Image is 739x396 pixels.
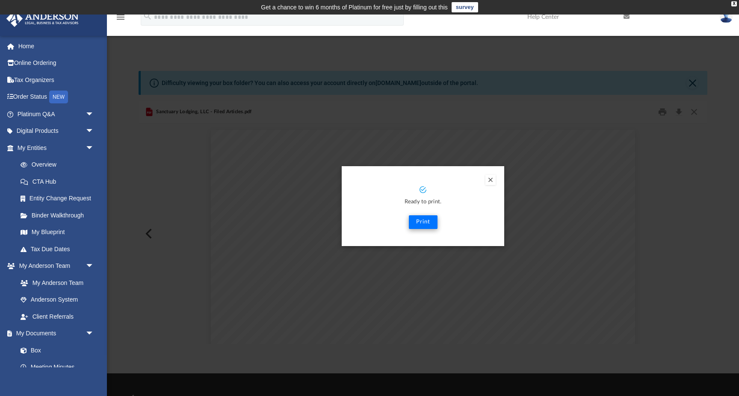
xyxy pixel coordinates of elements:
a: Tax Organizers [6,71,107,88]
div: close [731,1,737,6]
div: NEW [49,91,68,103]
a: CTA Hub [12,173,107,190]
img: Anderson Advisors Platinum Portal [4,10,81,27]
a: Order StatusNEW [6,88,107,106]
a: Platinum Q&Aarrow_drop_down [6,106,107,123]
a: menu [115,16,126,22]
a: Digital Productsarrow_drop_down [6,123,107,140]
button: Print [409,215,437,229]
a: My Anderson Teamarrow_drop_down [6,258,103,275]
a: Client Referrals [12,308,103,325]
a: My Anderson Team [12,274,98,291]
a: Box [12,342,98,359]
span: arrow_drop_down [86,139,103,157]
a: Online Ordering [6,55,107,72]
a: Meeting Minutes [12,359,103,376]
a: Tax Due Dates [12,241,107,258]
i: menu [115,12,126,22]
div: Get a chance to win 6 months of Platinum for free just by filling out this [261,2,448,12]
p: Ready to print. [350,197,496,207]
i: search [143,12,152,21]
a: My Blueprint [12,224,103,241]
img: User Pic [720,11,733,23]
a: Overview [12,156,107,173]
span: arrow_drop_down [86,258,103,275]
a: Home [6,38,107,55]
span: arrow_drop_down [86,106,103,123]
span: arrow_drop_down [86,123,103,140]
a: My Entitiesarrow_drop_down [6,139,107,156]
a: Binder Walkthrough [12,207,107,224]
a: Anderson System [12,291,103,308]
a: Entity Change Request [12,190,107,207]
a: My Documentsarrow_drop_down [6,325,103,342]
div: Preview [139,101,707,344]
a: survey [452,2,478,12]
span: arrow_drop_down [86,325,103,343]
